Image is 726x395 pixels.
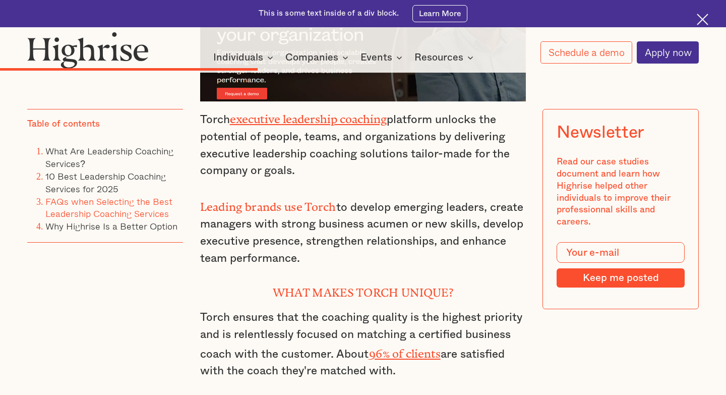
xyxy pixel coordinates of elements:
[45,144,173,171] a: What Are Leadership Coaching Services?
[200,200,336,208] strong: Leading brands use Torch
[557,123,645,143] div: Newsletter
[557,269,685,288] input: Keep me posted
[27,119,100,131] div: Table of contents
[230,112,387,120] a: executive leadership coaching
[414,51,476,64] div: Resources
[414,51,463,64] div: Resources
[637,41,699,64] a: Apply now
[200,196,526,267] p: to develop emerging leaders, create managers with strong business acumen or new skills, develop e...
[557,243,685,263] input: Your e-mail
[285,51,351,64] div: Companies
[369,347,441,355] a: 96% of clients
[697,14,708,25] img: Cross icon
[540,41,632,64] a: Schedule a demo
[45,219,177,234] a: Why Highrise Is a Better Option
[200,309,526,380] p: Torch ensures that the coaching quality is the highest priority and is relentlessly focused on ma...
[213,51,263,64] div: Individuals
[412,5,467,23] a: Learn More
[285,51,338,64] div: Companies
[45,169,166,196] a: 10 Best Leadership Coaching Services for 2025
[360,51,392,64] div: Events
[27,32,149,69] img: Highrise logo
[557,243,685,288] form: Modal Form
[200,109,526,180] p: Torch platform unlocks the potential of people, teams, and organizations by delivering executive ...
[213,51,276,64] div: Individuals
[557,156,685,229] div: Read our case studies document and learn how Highrise helped other individuals to improve their p...
[273,286,453,294] strong: What makes Torch unique?
[360,51,405,64] div: Events
[45,194,172,221] a: FAQs when Selecting the Best Leadership Coaching Services
[259,8,399,19] div: This is some text inside of a div block.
